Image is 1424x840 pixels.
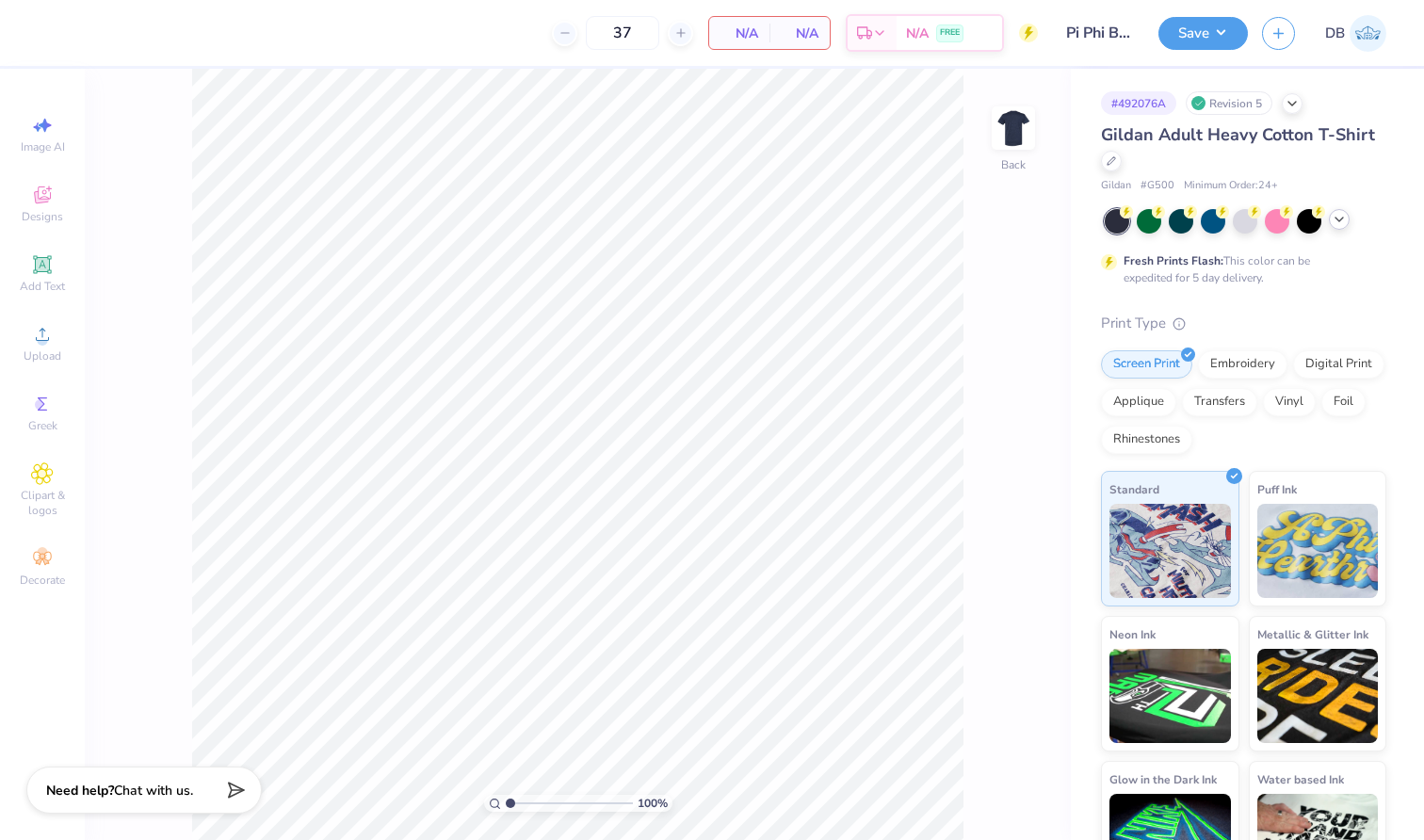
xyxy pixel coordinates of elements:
span: Greek [28,418,57,433]
div: This color can be expedited for 5 day delivery. [1124,252,1355,286]
span: Metallic & Glitter Ink [1257,624,1368,644]
div: Screen Print [1101,350,1192,379]
span: Glow in the Dark Ink [1109,769,1217,789]
span: 100 % [638,795,668,812]
button: Save [1158,17,1248,50]
span: Chat with us. [114,782,193,800]
div: Rhinestones [1101,426,1192,454]
img: Back [995,109,1032,147]
div: Embroidery [1198,350,1287,379]
img: Standard [1109,504,1231,598]
input: – – [586,16,659,50]
span: # G500 [1141,178,1174,194]
span: Gildan Adult Heavy Cotton T-Shirt [1101,123,1375,146]
span: Puff Ink [1257,479,1297,499]
span: Minimum Order: 24 + [1184,178,1278,194]
span: Upload [24,348,61,363]
div: Transfers [1182,388,1257,416]
span: Neon Ink [1109,624,1156,644]
span: N/A [720,24,758,43]
span: N/A [906,24,929,43]
img: Puff Ink [1257,504,1379,598]
strong: Need help? [46,782,114,800]
span: Add Text [20,279,65,294]
span: N/A [781,24,818,43]
span: Clipart & logos [9,488,75,518]
span: Gildan [1101,178,1131,194]
img: Deneil Betfarhad [1350,15,1386,52]
span: DB [1325,23,1345,44]
span: Water based Ink [1257,769,1344,789]
img: Metallic & Glitter Ink [1257,649,1379,743]
a: DB [1325,15,1386,52]
span: Decorate [20,573,65,588]
div: Print Type [1101,313,1386,334]
div: Applique [1101,388,1176,416]
div: # 492076A [1101,91,1176,115]
img: Neon Ink [1109,649,1231,743]
span: Standard [1109,479,1159,499]
div: Digital Print [1293,350,1384,379]
div: Back [1001,156,1026,173]
span: Image AI [21,139,65,154]
strong: Fresh Prints Flash: [1124,253,1223,268]
input: Untitled Design [1052,14,1144,52]
div: Revision 5 [1186,91,1272,115]
span: FREE [940,26,960,40]
div: Vinyl [1263,388,1316,416]
div: Foil [1321,388,1366,416]
span: Designs [22,209,63,224]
